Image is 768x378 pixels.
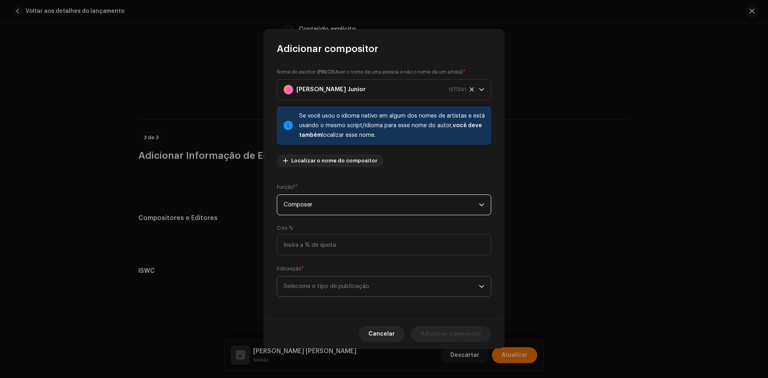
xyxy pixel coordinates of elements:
span: Composer [284,195,479,215]
input: Insira a % de quota [277,234,491,255]
div: Se você usou o idioma nativo em algum dos nomes de artistas e está usando o mesmo script/idioma p... [299,111,485,140]
span: Selecione o tipo de publicação [284,276,479,296]
span: Nelson Ferrone Junior [284,80,479,100]
button: Cancelar [359,326,404,342]
small: Função* [277,183,295,191]
small: Nome do escritor ( ser o nome de uma pessoa e não o nome de um artista) [277,68,463,76]
div: dropdown trigger [479,276,484,296]
span: Adicionar compositor [277,42,378,55]
span: Adicionar compositor [420,326,482,342]
small: Editoração [277,265,301,273]
button: Localizar o nome do compositor [277,154,384,167]
button: Adicionar compositor [411,326,491,342]
div: dropdown trigger [479,195,484,215]
span: Localizar o nome do compositor [291,153,377,169]
strong: PRECISA [318,70,338,74]
div: dropdown trigger [479,80,484,100]
strong: [PERSON_NAME] Junior [296,80,366,100]
span: Cancelar [368,326,395,342]
label: Cota % [277,225,293,231]
span: 1377241 [448,80,466,100]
